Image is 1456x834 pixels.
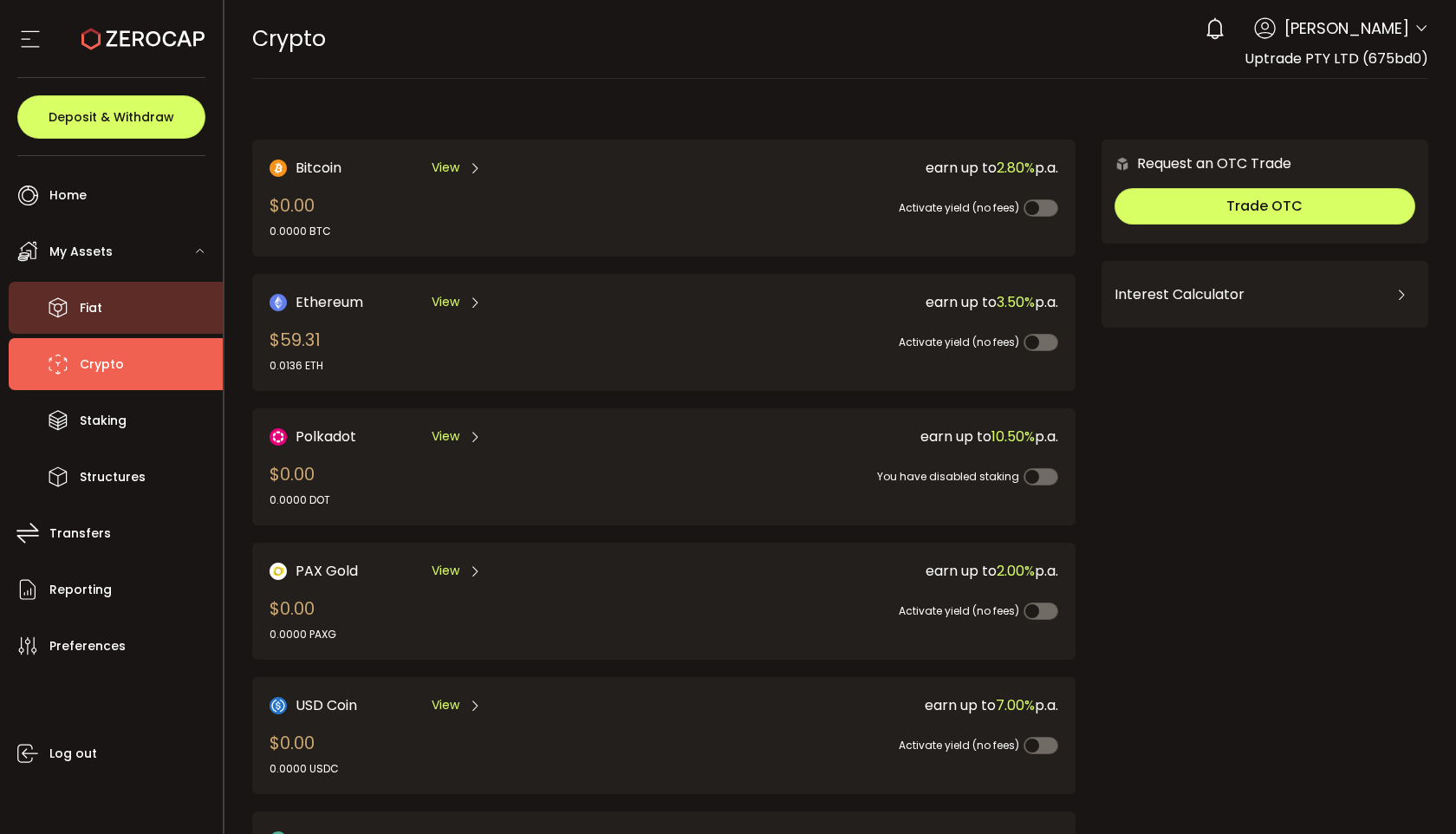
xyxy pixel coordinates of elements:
div: earn up to p.a. [659,560,1058,582]
span: Ethereum [296,291,363,313]
span: Transfers [49,521,111,546]
span: Crypto [80,352,124,377]
div: 0.0000 BTC [270,224,331,239]
span: My Assets [49,239,113,264]
div: earn up to p.a. [659,291,1058,313]
div: $0.00 [270,730,339,777]
div: earn up to p.a. [659,694,1058,716]
div: earn up to p.a. [659,157,1058,179]
span: [PERSON_NAME] [1284,16,1409,40]
div: $0.00 [270,461,330,508]
span: Activate yield (no fees) [899,738,1019,753]
span: PAX Gold [296,560,358,582]
span: View [432,293,459,311]
span: Staking [80,408,127,433]
span: Fiat [80,296,102,321]
span: View [432,159,459,177]
span: 10.50% [991,427,1035,446]
div: Request an OTC Trade [1102,153,1291,174]
div: $0.00 [270,192,331,239]
span: View [432,696,459,714]
img: USD Coin [270,697,287,714]
span: You have disabled staking [877,469,1019,484]
span: Log out [49,741,97,766]
div: earn up to p.a. [659,426,1058,447]
img: Bitcoin [270,160,287,177]
div: $59.31 [270,327,323,374]
span: Uptrade PTY LTD (675bd0) [1245,49,1428,68]
div: 0.0000 PAXG [270,627,336,642]
span: 3.50% [997,292,1035,312]
span: 2.80% [997,158,1035,178]
div: 0.0000 DOT [270,492,330,508]
span: Bitcoin [296,157,341,179]
button: Deposit & Withdraw [17,95,205,139]
span: View [432,427,459,446]
img: DOT [270,428,287,446]
span: Preferences [49,634,126,659]
button: Trade OTC [1115,188,1415,225]
span: Activate yield (no fees) [899,335,1019,349]
span: Structures [80,465,146,490]
span: Trade OTC [1226,196,1303,216]
img: Ethereum [270,294,287,311]
span: 2.00% [997,561,1035,581]
div: $0.00 [270,596,336,642]
img: PAX Gold [270,563,287,580]
span: Polkadot [296,426,356,447]
div: 0.0000 USDC [270,761,339,777]
span: Deposit & Withdraw [49,111,174,123]
img: 6nGpN7MZ9FLuBP83NiajKbTRY4UzlzQtBKtCrLLspmCkSvCZHBKvY3NxgQaT5JnOQREvtQ257bXeeSTueZfAPizblJ+Fe8JwA... [1115,156,1130,172]
span: Crypto [252,23,326,54]
span: 7.00% [996,695,1035,715]
div: Interest Calculator [1115,274,1415,316]
span: Home [49,183,87,208]
div: 0.0136 ETH [270,358,323,374]
span: Reporting [49,577,112,603]
span: Activate yield (no fees) [899,603,1019,618]
span: USD Coin [296,694,357,716]
span: Activate yield (no fees) [899,200,1019,215]
iframe: Chat Widget [1369,751,1456,834]
span: View [432,562,459,580]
